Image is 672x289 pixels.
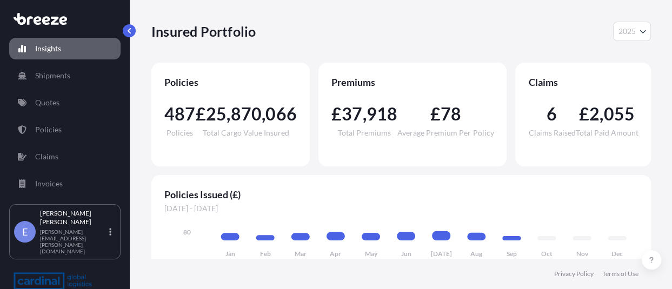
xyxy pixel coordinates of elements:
span: 055 [603,105,635,123]
tspan: 80 [183,228,191,236]
span: Premiums [331,76,494,89]
tspan: Feb [260,250,271,258]
span: Average Premium Per Policy [397,129,494,137]
span: £ [430,105,440,123]
tspan: Jun [401,250,411,258]
span: Policies [167,129,193,137]
span: , [362,105,366,123]
span: £ [331,105,342,123]
a: Policies [9,119,121,140]
span: Policies Issued (£) [164,188,638,201]
span: 78 [441,105,461,123]
span: Policies [164,76,297,89]
a: Privacy Policy [554,270,593,278]
tspan: Mar [295,250,307,258]
tspan: Dec [611,250,623,258]
span: 487 [164,105,196,123]
p: Policies [35,124,62,135]
a: Quotes [9,92,121,113]
p: Insured Portfolio [151,23,256,40]
a: Insights [9,38,121,59]
p: Shipments [35,70,70,81]
span: , [227,105,230,123]
span: 066 [265,105,297,123]
a: Invoices [9,173,121,194]
span: 2025 [618,26,635,37]
span: 25 [206,105,227,123]
p: [PERSON_NAME] [PERSON_NAME] [40,209,107,226]
tspan: May [364,250,377,258]
span: Claims [528,76,638,89]
span: [DATE] - [DATE] [164,203,638,214]
a: Terms of Use [602,270,638,278]
a: Shipments [9,65,121,86]
span: 2 [589,105,600,123]
span: E [22,226,28,237]
span: Total Cargo Value Insured [203,129,289,137]
tspan: [DATE] [431,250,452,258]
span: £ [196,105,206,123]
p: Invoices [35,178,63,189]
span: 870 [230,105,262,123]
tspan: Apr [330,250,341,258]
tspan: Jan [225,250,235,258]
p: Insights [35,43,61,54]
span: £ [579,105,589,123]
tspan: Sep [507,250,517,258]
p: Quotes [35,97,59,108]
span: 918 [367,105,398,123]
button: Year Selector [613,22,651,41]
p: [PERSON_NAME][EMAIL_ADDRESS][PERSON_NAME][DOMAIN_NAME] [40,228,107,254]
tspan: Oct [541,250,553,258]
span: 6 [547,105,557,123]
span: , [600,105,603,123]
span: Total Premiums [338,129,391,137]
p: Claims [35,151,58,162]
span: Claims Raised [528,129,575,137]
tspan: Nov [576,250,588,258]
span: , [262,105,265,123]
span: 37 [342,105,362,123]
a: Claims [9,146,121,167]
tspan: Aug [470,250,483,258]
span: Total Paid Amount [575,129,638,137]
